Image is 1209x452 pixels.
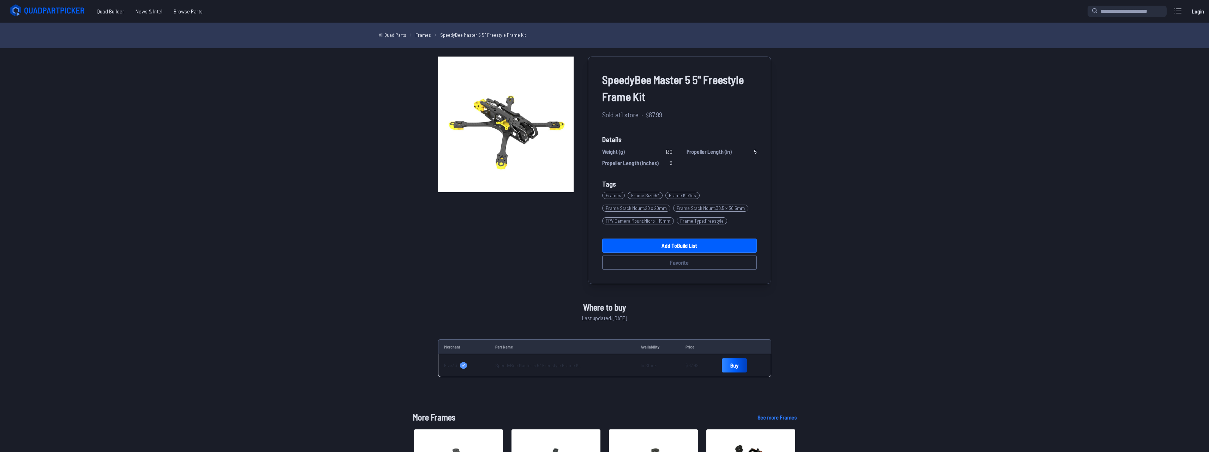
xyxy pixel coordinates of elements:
a: See more Frames [758,413,797,422]
span: Where to buy [583,301,626,314]
a: Login [1189,4,1206,18]
span: Frame Stack Mount : 30.5 x 30.5mm [673,205,748,212]
span: Frame Stack Mount : 20 x 20mm [602,205,670,212]
span: Tags [602,180,616,188]
button: Favorite [602,256,757,270]
a: Quad Builder [91,4,130,18]
span: Frame Type : Freestyle [677,217,727,224]
a: SpeedyBee Master 5 5" Freestyle Frame Kit [440,31,526,39]
span: FPV Camera Mount : Micro - 19mm [602,217,674,224]
span: Frame Kit : Yes [665,192,700,199]
a: Browse Parts [168,4,208,18]
a: Frames [602,189,628,202]
a: News & Intel [130,4,168,18]
a: Frame Stack Mount:20 x 20mm [602,202,673,215]
td: Price [680,339,716,354]
span: Propeller Length (Inches) [602,159,659,167]
span: $87.99 [646,109,662,120]
a: Buy [722,358,747,372]
span: · [641,109,643,120]
td: Availability [635,339,680,354]
span: 5 [754,147,757,156]
a: Frame Kit:Yes [665,189,702,202]
span: Details [602,134,757,145]
a: Frame Type:Freestyle [677,215,730,227]
a: Frame Stack Mount:30.5 x 30.5mm [673,202,751,215]
span: Five33 [444,362,457,369]
span: SpeedyBee Master 5 5" Freestyle Frame Kit [602,71,757,105]
h1: More Frames [413,411,746,424]
td: In Stock [635,354,680,377]
a: Frames [415,31,431,39]
span: Weight (g) [602,147,625,156]
a: All Quad Parts [379,31,406,39]
span: Sold at 1 store [602,109,639,120]
a: Add toBuild List [602,239,757,253]
a: SpeedyBee Master 5 5" Freestyle Frame Kit [495,362,581,368]
a: Frame Size:5" [628,189,665,202]
td: Merchant [438,339,490,354]
span: 5 [670,159,672,167]
span: Frame Size : 5" [628,192,663,199]
td: $87.99 [680,354,716,377]
td: Part Name [490,339,635,354]
a: FPV Camera Mount:Micro - 19mm [602,215,677,227]
span: Propeller Length (in) [687,147,732,156]
span: 130 [665,147,672,156]
span: Last updated: [DATE] [582,314,627,322]
img: image [438,57,574,192]
span: Frames [602,192,625,199]
a: Five33 [444,362,484,369]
